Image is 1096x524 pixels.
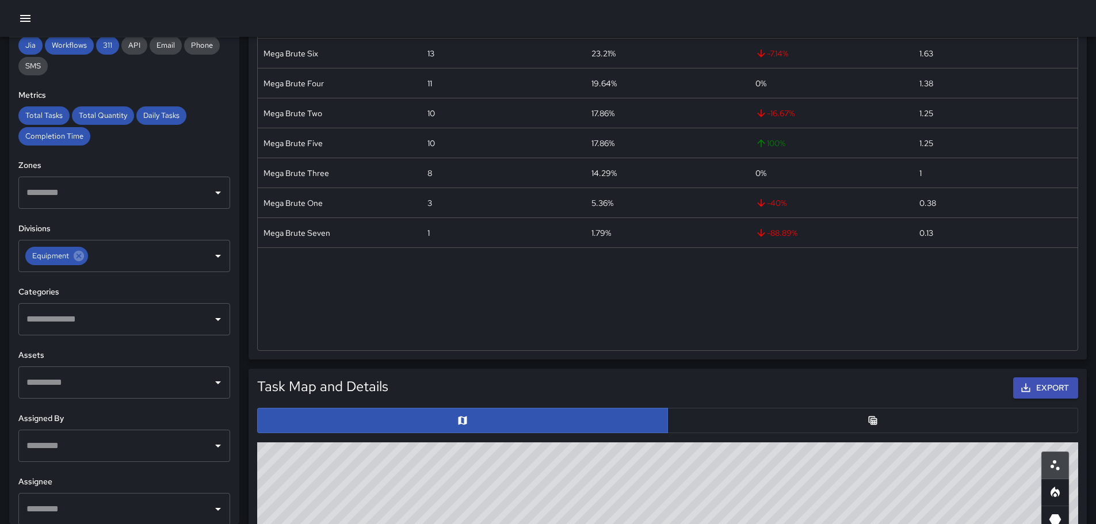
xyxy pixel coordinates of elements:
div: 17.86% [591,108,614,119]
div: 19.64% [591,78,617,89]
div: 1.63 [919,48,933,59]
div: Mega Brute One [264,197,323,209]
h6: Divisions [18,223,230,235]
h6: Assets [18,349,230,362]
span: Equipment [25,249,76,262]
div: 1 [919,167,922,179]
div: 1.25 [919,137,933,149]
span: Jia [18,40,43,50]
span: Total Quantity [72,110,134,120]
div: 1 [427,227,430,239]
span: API [121,40,147,50]
span: -40 % [755,197,786,209]
span: 0 % [755,167,766,179]
span: 100 % [755,137,785,149]
div: Mega Brute Five [264,137,323,149]
div: 1.25 [919,108,933,119]
div: 1.38 [919,78,933,89]
span: -16.67 % [755,108,795,119]
span: -88.89 % [755,227,797,239]
div: Total Quantity [72,106,134,125]
button: Open [210,438,226,454]
span: -7.14 % [755,48,788,59]
span: 311 [96,40,119,50]
div: Mega Brute Two [264,108,322,119]
button: Open [210,501,226,517]
div: 1.79% [591,227,611,239]
button: Table [667,408,1078,433]
button: Heatmap [1041,479,1069,506]
div: Mega Brute Three [264,167,329,179]
div: 8 [427,167,432,179]
span: Phone [184,40,220,50]
div: 17.86% [591,137,614,149]
div: 0.13 [919,227,933,239]
button: Export [1013,377,1078,399]
h6: Assigned By [18,412,230,425]
span: SMS [18,61,48,71]
div: 13 [427,48,434,59]
h6: Categories [18,286,230,299]
div: Mega Brute Four [264,78,324,89]
h5: Task Map and Details [257,377,388,396]
div: Phone [184,36,220,55]
h6: Zones [18,159,230,172]
div: Mega Brute Six [264,48,318,59]
div: 10 [427,137,435,149]
div: Daily Tasks [136,106,186,125]
div: Workflows [45,36,94,55]
div: API [121,36,147,55]
button: Map [257,408,668,433]
div: 5.36% [591,197,613,209]
div: 3 [427,197,432,209]
button: Open [210,185,226,201]
button: Open [210,248,226,264]
div: 0.38 [919,197,936,209]
svg: Heatmap [1048,485,1062,499]
h6: Assignee [18,476,230,488]
span: Completion Time [18,131,90,141]
div: Total Tasks [18,106,70,125]
button: Open [210,311,226,327]
div: 14.29% [591,167,617,179]
div: 11 [427,78,432,89]
h6: Metrics [18,89,230,102]
svg: Table [867,415,879,426]
div: 311 [96,36,119,55]
span: Workflows [45,40,94,50]
div: Jia [18,36,43,55]
div: Email [150,36,182,55]
span: Total Tasks [18,110,70,120]
div: Equipment [25,247,88,265]
span: Daily Tasks [136,110,186,120]
div: 10 [427,108,435,119]
div: SMS [18,57,48,75]
svg: Map [457,415,468,426]
div: Completion Time [18,127,90,146]
div: Mega Brute Seven [264,227,330,239]
button: Open [210,374,226,391]
div: 23.21% [591,48,616,59]
span: 0 % [755,78,766,89]
svg: Scatterplot [1048,458,1062,472]
button: Scatterplot [1041,452,1069,479]
span: Email [150,40,182,50]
